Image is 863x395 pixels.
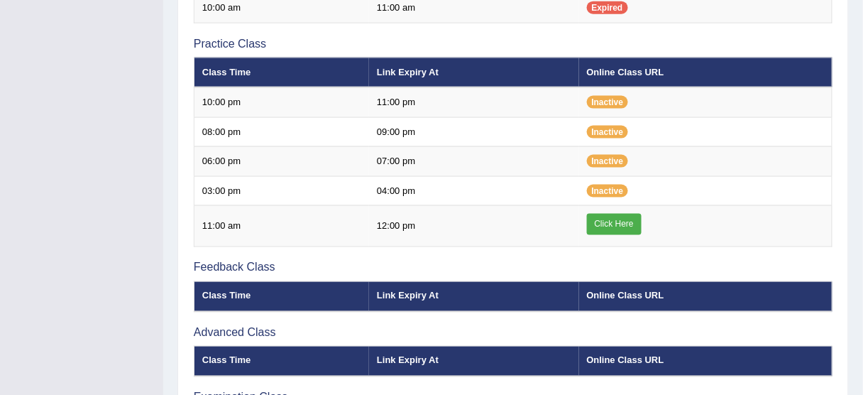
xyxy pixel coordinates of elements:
[194,117,370,147] td: 08:00 pm
[579,282,832,312] th: Online Class URL
[194,87,370,117] td: 10:00 pm
[369,347,578,377] th: Link Expiry At
[369,87,578,117] td: 11:00 pm
[587,1,628,14] span: Expired
[194,206,370,247] td: 11:00 am
[587,155,629,168] span: Inactive
[579,347,832,377] th: Online Class URL
[194,147,370,177] td: 06:00 pm
[194,261,832,274] h3: Feedback Class
[194,327,832,340] h3: Advanced Class
[369,117,578,147] td: 09:00 pm
[579,58,832,87] th: Online Class URL
[194,58,370,87] th: Class Time
[587,126,629,139] span: Inactive
[369,147,578,177] td: 07:00 pm
[369,206,578,247] td: 12:00 pm
[587,96,629,109] span: Inactive
[194,347,370,377] th: Class Time
[587,214,642,235] a: Click Here
[194,176,370,206] td: 03:00 pm
[369,176,578,206] td: 04:00 pm
[369,58,578,87] th: Link Expiry At
[369,282,578,312] th: Link Expiry At
[587,185,629,197] span: Inactive
[194,282,370,312] th: Class Time
[194,38,832,50] h3: Practice Class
